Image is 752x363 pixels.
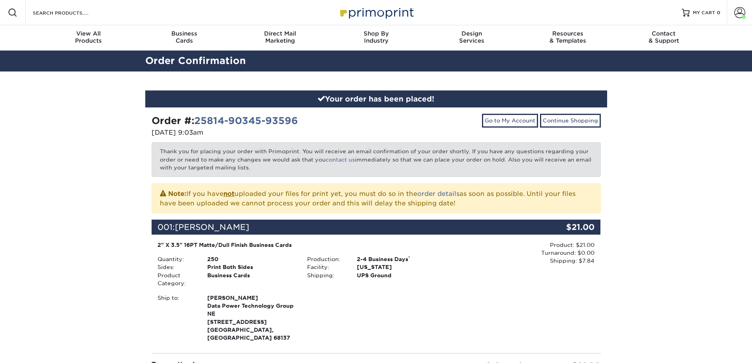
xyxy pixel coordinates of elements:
[693,9,715,16] span: MY CART
[232,25,328,51] a: Direct MailMarketing
[351,263,451,271] div: [US_STATE]
[158,241,445,249] div: 2" X 3.5" 16PT Matte/Dull Finish Business Cards
[41,30,137,44] div: Products
[152,128,370,137] p: [DATE] 9:03am
[139,54,613,68] h2: Order Confirmation
[616,25,712,51] a: Contact& Support
[207,294,295,341] strong: [GEOGRAPHIC_DATA], [GEOGRAPHIC_DATA] 68137
[152,263,201,271] div: Sides:
[526,220,601,235] div: $21.00
[32,8,109,17] input: SEARCH PRODUCTS.....
[424,25,520,51] a: DesignServices
[520,30,616,37] span: Resources
[417,190,459,197] a: order details
[194,115,298,126] a: 25814-90345-93596
[232,30,328,44] div: Marketing
[207,294,295,302] span: [PERSON_NAME]
[482,114,538,127] a: Go to My Account
[424,30,520,44] div: Services
[223,190,234,197] b: not
[520,30,616,44] div: & Templates
[301,255,351,263] div: Production:
[168,190,186,197] strong: Note:
[207,318,295,326] span: [STREET_ADDRESS]
[207,302,295,318] span: Data Power Technology Group NE
[145,90,607,108] div: Your order has been placed!
[540,114,601,127] a: Continue Shopping
[152,220,526,235] div: 001:
[152,294,201,342] div: Ship to:
[351,271,451,279] div: UPS Ground
[152,271,201,288] div: Product Category:
[41,30,137,37] span: View All
[326,156,355,163] a: contact us
[424,30,520,37] span: Design
[328,30,424,37] span: Shop By
[160,188,593,208] p: If you have uploaded your files for print yet, you must do so in the as soon as possible. Until y...
[301,263,351,271] div: Facility:
[328,25,424,51] a: Shop ByIndustry
[328,30,424,44] div: Industry
[41,25,137,51] a: View AllProducts
[201,263,301,271] div: Print Both Sides
[337,4,416,21] img: Primoprint
[201,271,301,288] div: Business Cards
[136,30,232,44] div: Cards
[136,30,232,37] span: Business
[616,30,712,37] span: Contact
[717,10,720,15] span: 0
[301,271,351,279] div: Shipping:
[451,241,594,265] div: Product: $21.00 Turnaround: $0.00 Shipping: $7.84
[152,255,201,263] div: Quantity:
[520,25,616,51] a: Resources& Templates
[232,30,328,37] span: Direct Mail
[201,255,301,263] div: 250
[175,222,249,232] span: [PERSON_NAME]
[616,30,712,44] div: & Support
[152,142,601,177] p: Thank you for placing your order with Primoprint. You will receive an email confirmation of your ...
[351,255,451,263] div: 2-4 Business Days
[152,115,298,126] strong: Order #:
[136,25,232,51] a: BusinessCards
